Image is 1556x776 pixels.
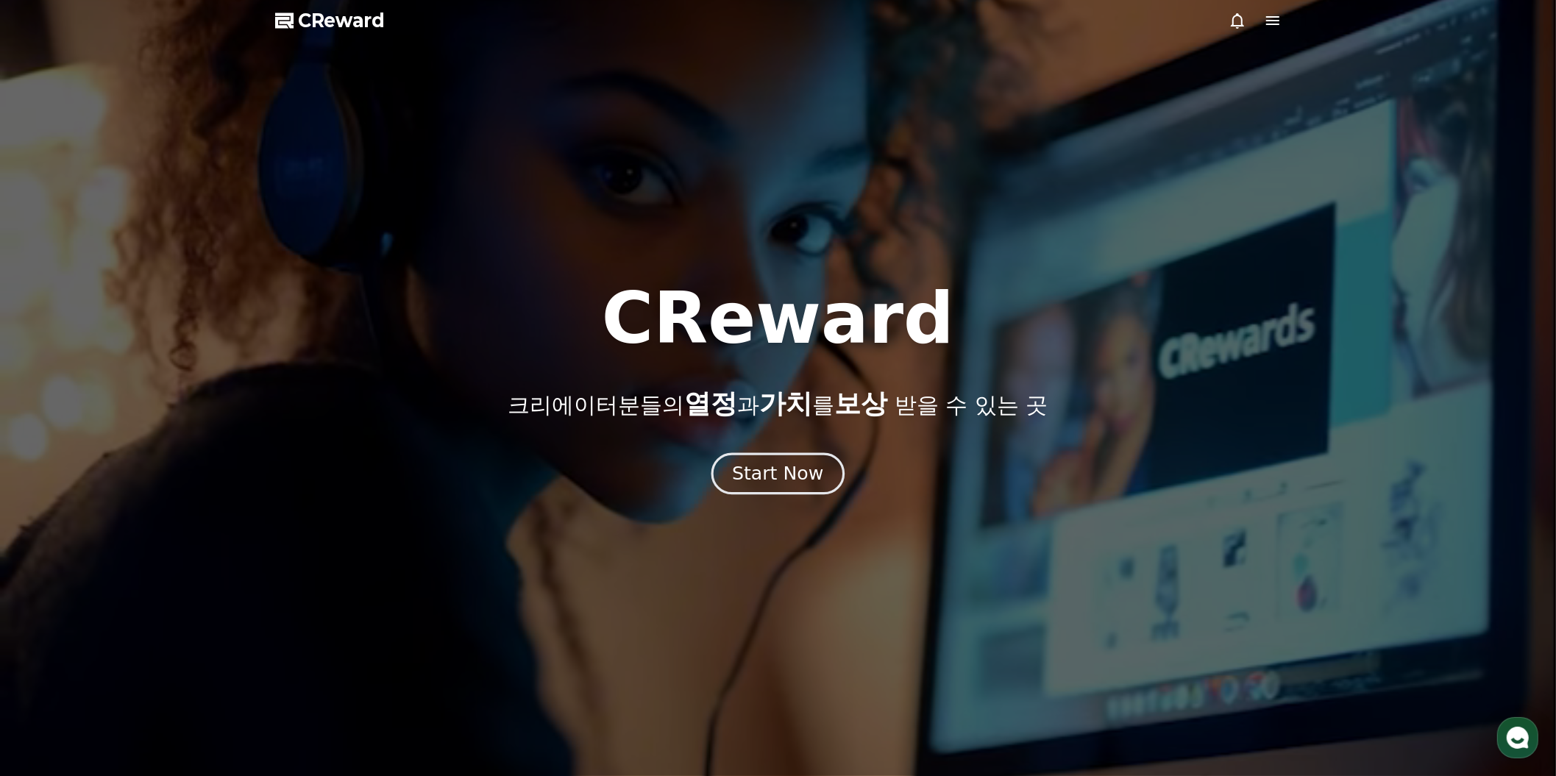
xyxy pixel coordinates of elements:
[684,388,737,419] span: 열정
[834,388,887,419] span: 보상
[46,488,55,500] span: 홈
[732,461,823,486] div: Start Now
[602,283,954,354] h1: CReward
[135,489,152,501] span: 대화
[275,9,386,32] a: CReward
[4,466,97,503] a: 홈
[190,466,283,503] a: 설정
[299,9,386,32] span: CReward
[759,388,812,419] span: 가치
[714,469,842,483] a: Start Now
[97,466,190,503] a: 대화
[508,389,1048,419] p: 크리에이터분들의 과 를 받을 수 있는 곳
[711,452,845,494] button: Start Now
[227,488,245,500] span: 설정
